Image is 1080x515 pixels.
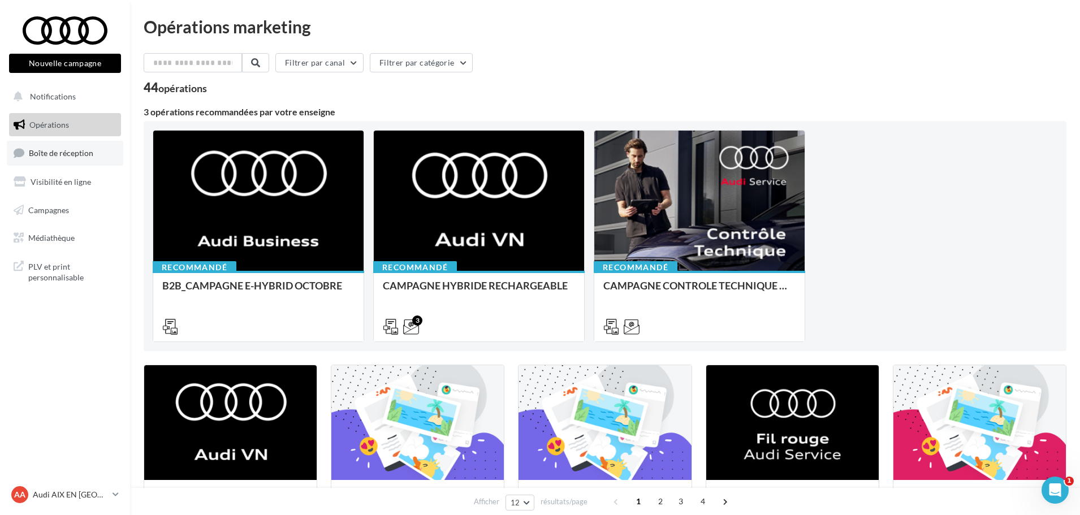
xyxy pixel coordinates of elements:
span: 4 [694,492,712,510]
span: Visibilité en ligne [31,177,91,187]
button: Filtrer par catégorie [370,53,473,72]
div: Recommandé [153,261,236,274]
div: Opérations marketing [144,18,1066,35]
span: PLV et print personnalisable [28,259,116,283]
span: Boîte de réception [29,148,93,158]
a: Médiathèque [7,226,123,250]
div: 3 opérations recommandées par votre enseigne [144,107,1066,116]
a: PLV et print personnalisable [7,254,123,288]
a: AA Audi AIX EN [GEOGRAPHIC_DATA] [9,484,121,505]
span: Afficher [474,496,499,507]
a: Visibilité en ligne [7,170,123,194]
button: 12 [506,495,534,510]
button: Notifications [7,85,119,109]
button: Nouvelle campagne [9,54,121,73]
button: Filtrer par canal [275,53,364,72]
div: Recommandé [373,261,457,274]
span: 12 [511,498,520,507]
span: Opérations [29,120,69,129]
div: CAMPAGNE HYBRIDE RECHARGEABLE [383,280,575,302]
div: B2B_CAMPAGNE E-HYBRID OCTOBRE [162,280,355,302]
span: Campagnes [28,205,69,214]
div: Recommandé [594,261,677,274]
a: Boîte de réception [7,141,123,165]
span: Médiathèque [28,233,75,243]
a: Campagnes [7,198,123,222]
div: 44 [144,81,207,94]
span: 3 [672,492,690,510]
span: AA [14,489,25,500]
span: 1 [629,492,647,510]
span: 1 [1065,477,1074,486]
span: Notifications [30,92,76,101]
div: 3 [412,315,422,326]
iframe: Intercom live chat [1042,477,1069,504]
div: opérations [158,83,207,93]
span: résultats/page [541,496,587,507]
div: CAMPAGNE CONTROLE TECHNIQUE 25€ OCTOBRE [603,280,796,302]
a: Opérations [7,113,123,137]
p: Audi AIX EN [GEOGRAPHIC_DATA] [33,489,108,500]
span: 2 [651,492,669,510]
